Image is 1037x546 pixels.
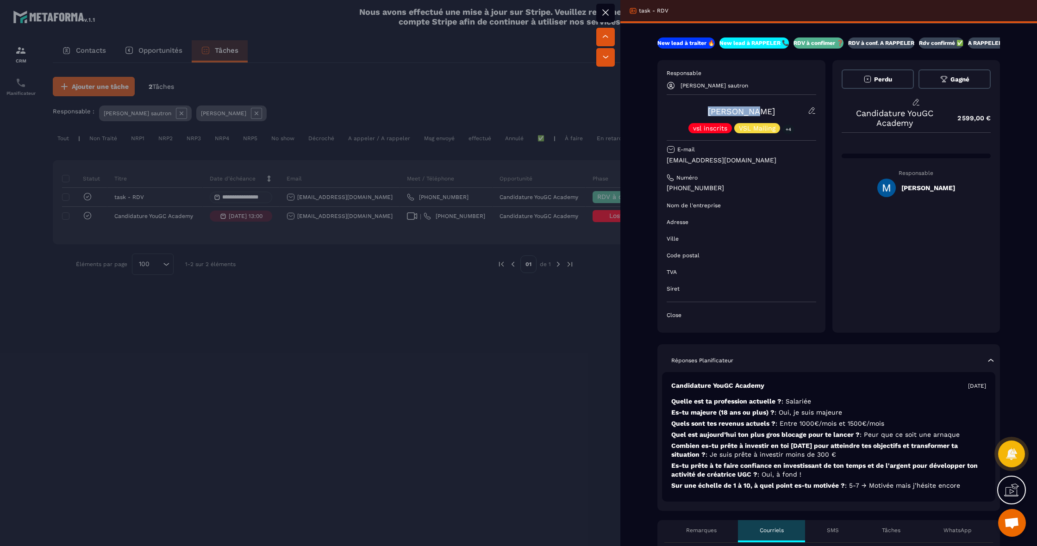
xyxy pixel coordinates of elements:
p: Réponses Planificateur [671,357,733,364]
p: Responsable [667,69,816,77]
p: Nom de l'entreprise [667,202,721,209]
p: RDV à conf. A RAPPELER [848,39,914,47]
p: VSL Mailing [739,125,775,131]
p: [PHONE_NUMBER] [667,184,816,192]
span: : 5-7 → Motivée mais j’hésite encore [845,482,960,489]
span: : Entre 1000€/mois et 1500€/mois [775,420,884,427]
span: : Peur que ce soit une arnaque [860,431,960,438]
button: Gagné [918,69,991,89]
button: Perdu [842,69,914,89]
p: Quelle est ta profession actuelle ? [671,397,986,406]
p: Sur une échelle de 1 à 10, à quel point es-tu motivée ? [671,481,986,490]
p: SMS [827,527,839,534]
p: Tâches [882,527,900,534]
p: [PERSON_NAME] sautron [681,82,748,89]
p: New lead à RAPPELER 📞 [719,39,789,47]
p: RDV à confimer ❓ [793,39,843,47]
p: [EMAIL_ADDRESS][DOMAIN_NAME] [667,156,816,165]
p: Es-tu prête à te faire confiance en investissant de ton temps et de l'argent pour développer ton ... [671,461,986,479]
p: +4 [782,124,794,134]
p: Ville [667,235,679,242]
p: TVA [667,268,677,276]
p: Courriels [760,527,784,534]
p: Adresse [667,218,688,226]
h5: [PERSON_NAME] [901,184,955,192]
p: New lead à traiter 🔥 [657,39,715,47]
p: E-mail [677,146,695,153]
p: Quels sont tes revenus actuels ? [671,419,986,428]
span: Perdu [874,76,892,83]
span: : Salariée [781,397,811,405]
a: Ouvrir le chat [998,509,1026,537]
p: Es-tu majeure (18 ans ou plus) ? [671,408,986,417]
span: : Oui, je suis majeure [775,409,842,416]
p: task - RDV [639,7,668,14]
p: WhatsApp [943,527,972,534]
a: [PERSON_NAME] [708,106,775,116]
p: Siret [667,285,680,292]
p: Quel est aujourd’hui ton plus gros blocage pour te lancer ? [671,430,986,439]
span: : Je suis prête à investir moins de 300 € [706,451,836,458]
p: Candidature YouGC Academy [671,381,764,390]
p: Numéro [676,174,698,181]
p: Candidature YouGC Academy [842,108,949,128]
p: Combien es-tu prête à investir en toi [DATE] pour atteindre tes objectifs et transformer ta situa... [671,441,986,459]
p: vsl inscrits [693,125,727,131]
p: Code postal [667,252,700,259]
span: Gagné [950,76,969,83]
p: 2 599,00 € [948,109,991,127]
p: Responsable [842,170,991,176]
p: Remarques [686,527,717,534]
span: : Oui, à fond ! [757,471,801,478]
p: Close [667,311,816,319]
p: Rdv confirmé ✅ [919,39,963,47]
p: [DATE] [968,382,986,390]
